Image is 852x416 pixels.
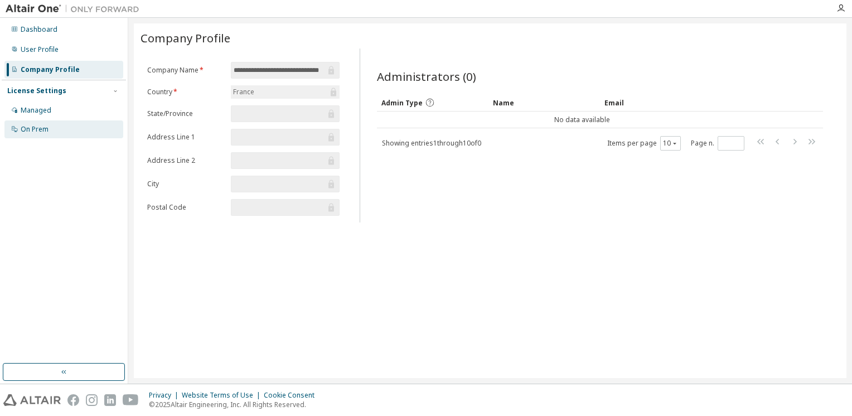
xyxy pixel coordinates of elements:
div: Privacy [149,391,182,400]
span: Items per page [607,136,681,151]
span: Showing entries 1 through 10 of 0 [382,138,481,148]
label: Address Line 1 [147,133,224,142]
p: © 2025 Altair Engineering, Inc. All Rights Reserved. [149,400,321,409]
div: Dashboard [21,25,57,34]
div: Name [493,94,596,112]
img: linkedin.svg [104,394,116,406]
img: youtube.svg [123,394,139,406]
div: On Prem [21,125,49,134]
div: Cookie Consent [264,391,321,400]
img: altair_logo.svg [3,394,61,406]
label: Address Line 2 [147,156,224,165]
div: License Settings [7,86,66,95]
td: No data available [377,112,787,128]
img: instagram.svg [86,394,98,406]
span: Page n. [691,136,744,151]
div: User Profile [21,45,59,54]
div: France [231,85,340,99]
button: 10 [663,139,678,148]
span: Administrators (0) [377,69,476,84]
div: France [231,86,256,98]
img: facebook.svg [67,394,79,406]
div: Email [604,94,707,112]
div: Company Profile [21,65,80,74]
label: Country [147,88,224,96]
div: Website Terms of Use [182,391,264,400]
label: City [147,180,224,188]
label: Postal Code [147,203,224,212]
label: Company Name [147,66,224,75]
span: Admin Type [381,98,423,108]
label: State/Province [147,109,224,118]
img: Altair One [6,3,145,14]
span: Company Profile [141,30,230,46]
div: Managed [21,106,51,115]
